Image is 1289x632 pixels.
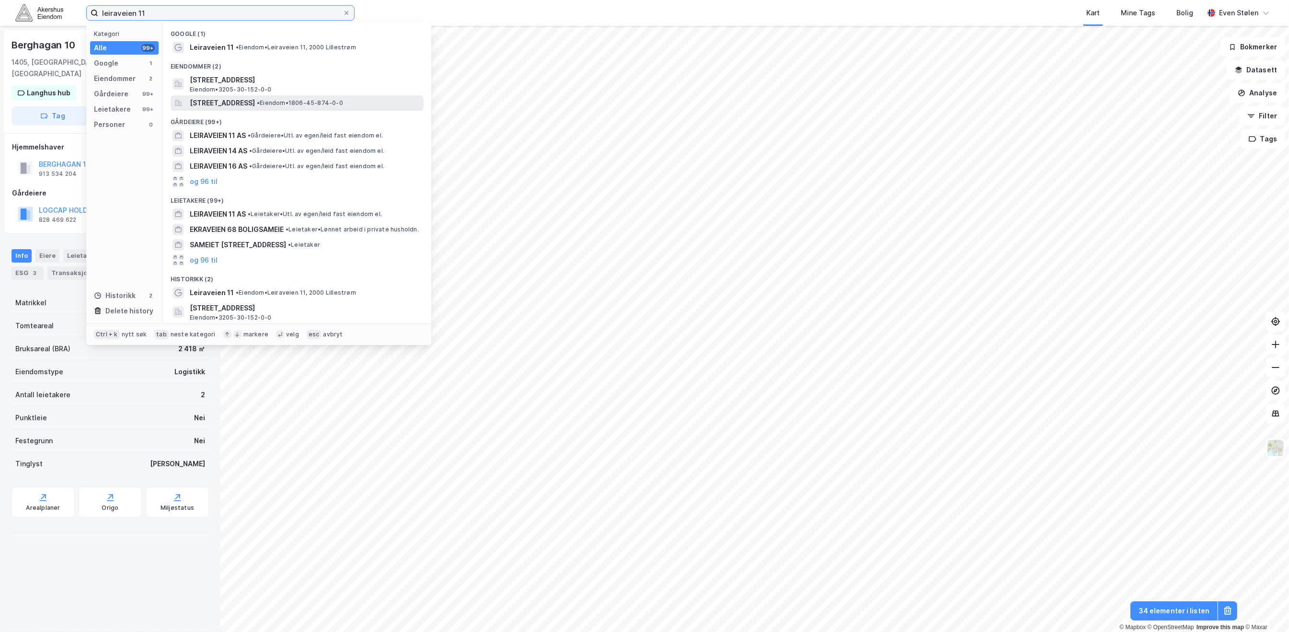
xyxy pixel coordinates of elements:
button: og 96 til [190,254,218,266]
span: • [248,210,251,218]
div: Eiendomstype [15,366,63,378]
div: Berghagan 10 [12,37,77,53]
iframe: Chat Widget [1241,586,1289,632]
img: Z [1266,439,1285,457]
span: LEIRAVEIEN 11 AS [190,208,246,220]
div: 3 [30,268,40,278]
div: 2 [147,75,155,82]
span: Gårdeiere • Utl. av egen/leid fast eiendom el. [249,162,384,170]
a: Mapbox [1119,624,1146,631]
span: • [249,147,252,154]
span: • [236,44,239,51]
span: • [248,132,251,139]
span: • [236,289,239,296]
div: Tomteareal [15,320,54,332]
div: 2 [147,292,155,299]
div: 1 [147,59,155,67]
span: • [286,226,288,233]
div: Leietakere [94,103,131,115]
div: Alle [94,42,107,54]
div: Eiendommer [94,73,136,84]
img: akershus-eiendom-logo.9091f326c980b4bce74ccdd9f866810c.svg [15,4,63,21]
div: Gårdeiere [12,187,208,199]
div: Kategori [94,30,159,37]
span: Gårdeiere • Utl. av egen/leid fast eiendom el. [249,147,384,155]
button: og 96 til [190,176,218,187]
span: • [249,162,252,170]
div: Eiere [35,249,59,263]
span: EKRAVEIEN 68 BOLIGSAMEIE [190,224,284,235]
div: Kart [1086,7,1100,19]
div: Nei [194,435,205,447]
button: Analyse [1230,83,1285,103]
div: 0 [147,121,155,128]
span: • [288,241,291,248]
span: Leietaker • Utl. av egen/leid fast eiendom el. [248,210,382,218]
div: Eiendommer (2) [163,55,431,72]
span: [STREET_ADDRESS] [190,97,255,109]
div: Ctrl + k [94,330,120,339]
div: Hjemmelshaver [12,141,208,153]
div: Leietakere [63,249,116,263]
div: Info [12,249,32,263]
div: Leietakere (99+) [163,189,431,207]
div: Gårdeiere [94,88,128,100]
div: Google (1) [163,23,431,40]
div: Kontrollprogram for chat [1241,586,1289,632]
div: 913 534 204 [39,170,77,178]
div: Gårdeiere (99+) [163,111,431,128]
span: SAMEIET [STREET_ADDRESS] [190,239,286,251]
span: Eiendom • 3205-30-152-0-0 [190,86,272,93]
div: Mine Tags [1121,7,1155,19]
span: Leietaker • Lønnet arbeid i private husholdn. [286,226,419,233]
div: Even Stølen [1219,7,1258,19]
span: Eiendom • 3205-30-152-0-0 [190,314,272,322]
div: Personer [94,119,125,130]
button: Bokmerker [1220,37,1285,57]
div: Arealplaner [26,504,60,512]
div: tab [154,330,169,339]
div: Bruksareal (BRA) [15,343,70,355]
div: Punktleie [15,412,47,424]
div: 2 [201,389,205,401]
button: Tags [1241,129,1285,149]
div: avbryt [323,331,343,338]
div: 99+ [141,105,155,113]
div: 828 469 622 [39,216,76,224]
a: Improve this map [1197,624,1244,631]
div: Matrikkel [15,297,46,309]
span: • [257,99,260,106]
div: 1405, [GEOGRAPHIC_DATA], [GEOGRAPHIC_DATA] [12,57,150,80]
div: Transaksjoner [47,266,113,280]
div: Origo [102,504,119,512]
span: [STREET_ADDRESS] [190,74,420,86]
span: Leiraveien 11 [190,287,234,299]
div: Bolig [1176,7,1193,19]
div: Logistikk [174,366,205,378]
button: 34 elementer i listen [1130,601,1218,621]
span: Eiendom • Leiraveien 11, 2000 Lillestrøm [236,289,356,297]
button: Datasett [1227,60,1285,80]
div: 99+ [141,44,155,52]
div: nytt søk [122,331,147,338]
div: Langhus hub [27,87,70,99]
div: 2 418 ㎡ [178,343,205,355]
span: [STREET_ADDRESS] [190,302,420,314]
div: Delete history [105,305,153,317]
a: OpenStreetMap [1148,624,1194,631]
div: 99+ [141,90,155,98]
span: LEIRAVEIEN 14 AS [190,145,247,157]
div: Festegrunn [15,435,53,447]
span: LEIRAVEIEN 16 AS [190,161,247,172]
div: Miljøstatus [161,504,194,512]
div: esc [307,330,322,339]
span: Eiendom • 1806-45-874-0-0 [257,99,343,107]
button: Tag [12,106,94,126]
div: Historikk [94,290,136,301]
span: Leiraveien 11 [190,42,234,53]
div: markere [243,331,268,338]
div: velg [286,331,299,338]
span: Leietaker [288,241,320,249]
span: LEIRAVEIEN 11 AS [190,130,246,141]
input: Søk på adresse, matrikkel, gårdeiere, leietakere eller personer [98,6,343,20]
